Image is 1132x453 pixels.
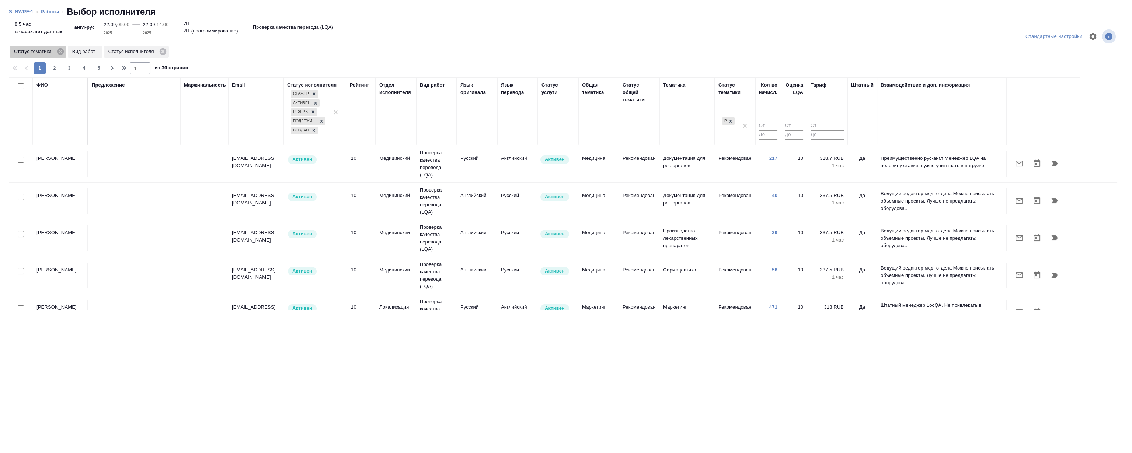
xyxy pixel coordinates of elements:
[36,81,48,89] div: ФИО
[132,18,140,37] div: —
[33,300,88,326] td: [PERSON_NAME]
[290,89,319,99] div: Стажер, Активен, Резерв, Подлежит внедрению, Создан
[619,151,659,177] td: Рекомендован
[33,263,88,288] td: [PERSON_NAME]
[351,303,372,311] div: 10
[781,151,807,177] td: 10
[772,267,777,273] a: 56
[881,302,1002,324] p: Штатный менеджер LocQA. Не привлекать в качестве фрилансера. Рабочий график — пн-пт, с 9 до 18 П...
[811,274,844,281] p: 1 час
[104,22,117,27] p: 22.09,
[457,151,497,177] td: Русский
[9,9,34,14] a: S_NWPF-1
[619,263,659,288] td: Рекомендован
[881,227,1002,249] p: Ведущий редактор мед. отдела Можно присылать объемные проекты. Лучше не предлагать: оборудова...
[759,122,777,131] input: От
[376,225,416,251] td: Медицинский
[772,193,777,198] a: 40
[811,130,844,140] input: До
[501,81,534,96] div: Язык перевода
[847,151,877,177] td: Да
[457,225,497,251] td: Английский
[376,151,416,177] td: Медицинский
[291,90,310,98] div: Стажер
[811,266,844,274] p: 337.5 RUB
[715,151,755,177] td: Рекомендован
[781,188,807,214] td: 10
[781,225,807,251] td: 10
[881,155,1002,169] p: Преимущественно рус-англ Менеджер LQA на половину ставки, нужно учитывать в нагрузке
[785,81,803,96] div: Оценка LQA
[184,20,190,27] p: ИТ
[811,162,844,169] p: 1 час
[457,263,497,288] td: Английский
[545,193,565,200] p: Активен
[460,81,494,96] div: Язык оригинала
[36,8,38,15] li: ‹
[811,81,826,89] div: Тариф
[1046,229,1063,247] button: Продолжить
[143,22,156,27] p: 22.09,
[497,151,538,177] td: Английский
[232,303,280,318] p: [EMAIL_ADDRESS][DOMAIN_NAME]
[847,225,877,251] td: Да
[781,300,807,326] td: 10
[63,62,75,74] button: 3
[497,188,538,214] td: Русский
[769,304,777,310] a: 471
[232,229,280,244] p: [EMAIL_ADDRESS][DOMAIN_NAME]
[578,225,619,251] td: Медицина
[1028,303,1046,321] button: Открыть календарь загрузки
[72,48,98,55] p: Вид работ
[1010,229,1028,247] button: Отправить предложение о работе
[759,81,777,96] div: Кол-во начисл.
[62,8,64,15] li: ‹
[33,151,88,177] td: [PERSON_NAME]
[78,62,90,74] button: 4
[18,194,24,200] input: Выбери исполнителей, чтобы отправить приглашение на работу
[847,300,877,326] td: Да
[545,305,565,312] p: Активен
[155,63,188,74] span: из 30 страниц
[290,117,326,126] div: Стажер, Активен, Резерв, Подлежит внедрению, Создан
[18,157,24,163] input: Выбери исполнителей, чтобы отправить приглашение на работу
[376,263,416,288] td: Медицинский
[619,188,659,214] td: Рекомендован
[376,300,416,326] td: Локализация
[663,155,711,169] p: Документация для рег. органов
[287,229,342,239] div: Рядовой исполнитель: назначай с учетом рейтинга
[721,117,735,126] div: Рекомендован
[545,230,565,238] p: Активен
[578,300,619,326] td: Маркетинг
[497,300,538,326] td: Английский
[1010,303,1028,321] button: Отправить предложение о работе
[49,64,60,72] span: 2
[420,224,453,253] p: Проверка качества перевода (LQA)
[287,192,342,202] div: Рядовой исполнитель: назначай с учетом рейтинга
[232,192,280,207] p: [EMAIL_ADDRESS][DOMAIN_NAME]
[1028,192,1046,210] button: Открыть календарь загрузки
[291,127,310,134] div: Создан
[578,188,619,214] td: Медицина
[715,188,755,214] td: Рекомендован
[292,156,312,163] p: Активен
[759,130,777,140] input: До
[351,266,372,274] div: 10
[290,126,318,135] div: Стажер, Активен, Резерв, Подлежит внедрению, Создан
[811,229,844,236] p: 337.5 RUB
[92,81,125,89] div: Предложение
[156,22,168,27] p: 14:00
[811,236,844,244] p: 1 час
[33,188,88,214] td: [PERSON_NAME]
[772,230,777,235] a: 29
[1010,266,1028,284] button: Отправить предложение о работе
[291,99,311,107] div: Активен
[718,81,752,96] div: Статус тематики
[457,188,497,214] td: Английский
[715,225,755,251] td: Рекомендован
[420,81,445,89] div: Вид работ
[104,46,169,58] div: Статус исполнителя
[232,155,280,169] p: [EMAIL_ADDRESS][DOMAIN_NAME]
[582,81,615,96] div: Общая тематика
[292,305,312,312] p: Активен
